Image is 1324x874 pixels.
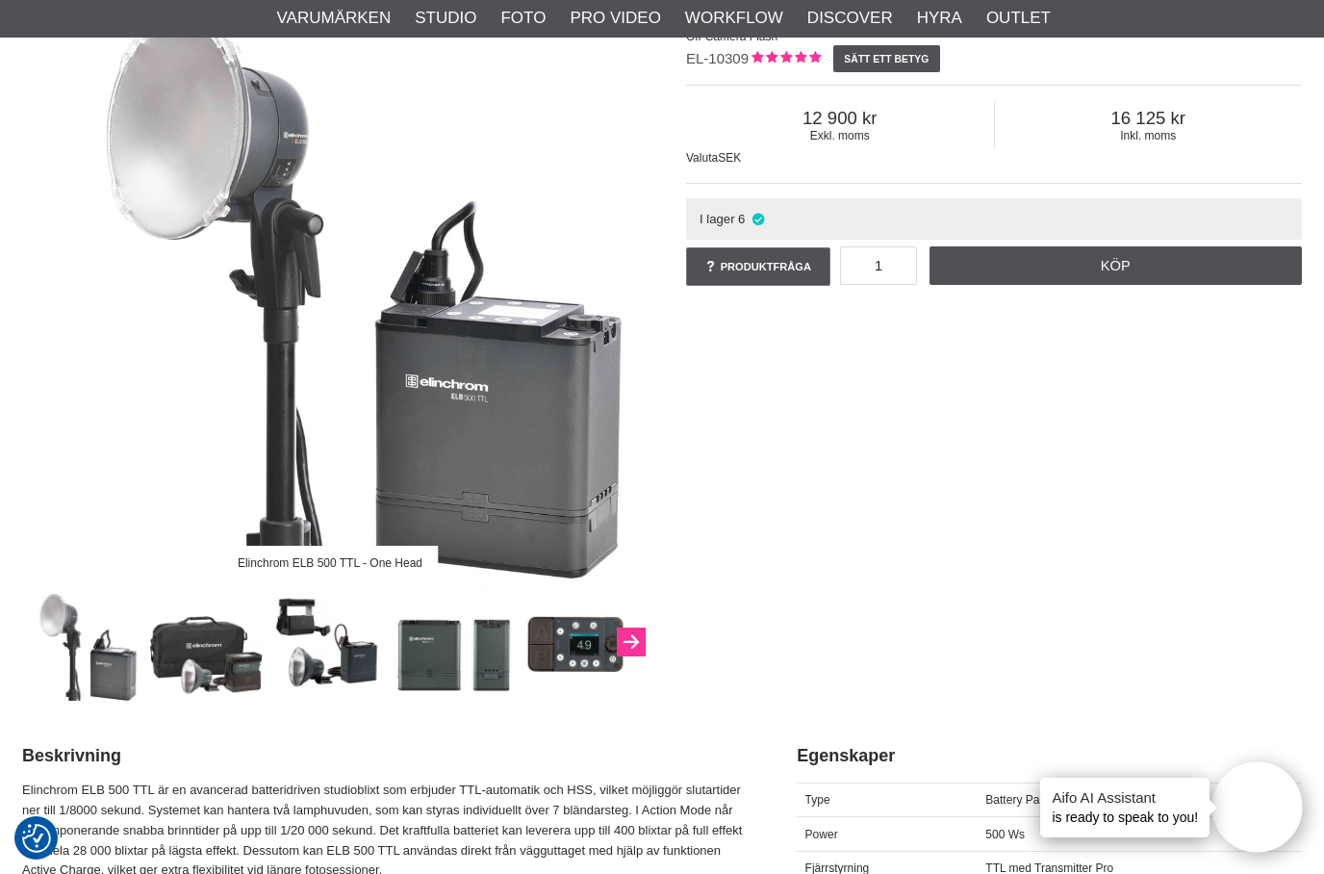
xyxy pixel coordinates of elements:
[221,546,438,579] div: Elinchrom ELB 500 TTL - One Head
[570,6,660,31] a: Pro Video
[686,129,994,142] span: Exkl. moms
[718,151,741,165] span: SEK
[750,212,766,226] i: I lager
[148,584,265,701] img: Elinchrom ELB 500 TTL To Go
[686,151,718,165] span: Valuta
[686,50,749,66] span: EL-10309
[22,824,51,853] img: Revisit consent button
[805,793,830,807] span: Type
[272,584,389,701] img: Superkompakt batteridriven studioblixt
[277,6,392,31] a: Varumärken
[1052,787,1198,808] h4: Aifo AI Assistant
[24,584,140,701] img: Elinchrom ELB 500 TTL - One Head
[986,6,1051,31] a: Outlet
[22,821,51,856] button: Samtyckesinställningar
[738,212,745,226] span: 6
[686,247,830,286] a: Produktfråga
[685,6,783,31] a: Workflow
[995,129,1303,142] span: Inkl. moms
[396,584,513,701] img: Generator med batteri, 16,3x9x18,1cm
[833,45,940,72] a: Sätt ett betyg
[22,744,749,768] h2: Beskrivning
[415,6,476,31] a: Studio
[807,6,893,31] a: Discover
[797,744,1302,768] h2: Egenskaper
[1040,778,1209,837] div: is ready to speak to you!
[929,246,1303,285] a: Köp
[985,828,1025,841] span: 500 Ws
[917,6,962,31] a: Hyra
[686,108,994,129] span: 12 900
[985,793,1051,807] span: Battery Pack
[617,628,646,656] button: Next
[749,49,821,69] div: Kundbetyg: 5.00
[521,584,637,701] img: Intuitiv display ger enkel hantering
[500,6,546,31] a: Foto
[700,212,735,226] span: I lager
[995,108,1303,129] span: 16 125
[805,828,838,841] span: Power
